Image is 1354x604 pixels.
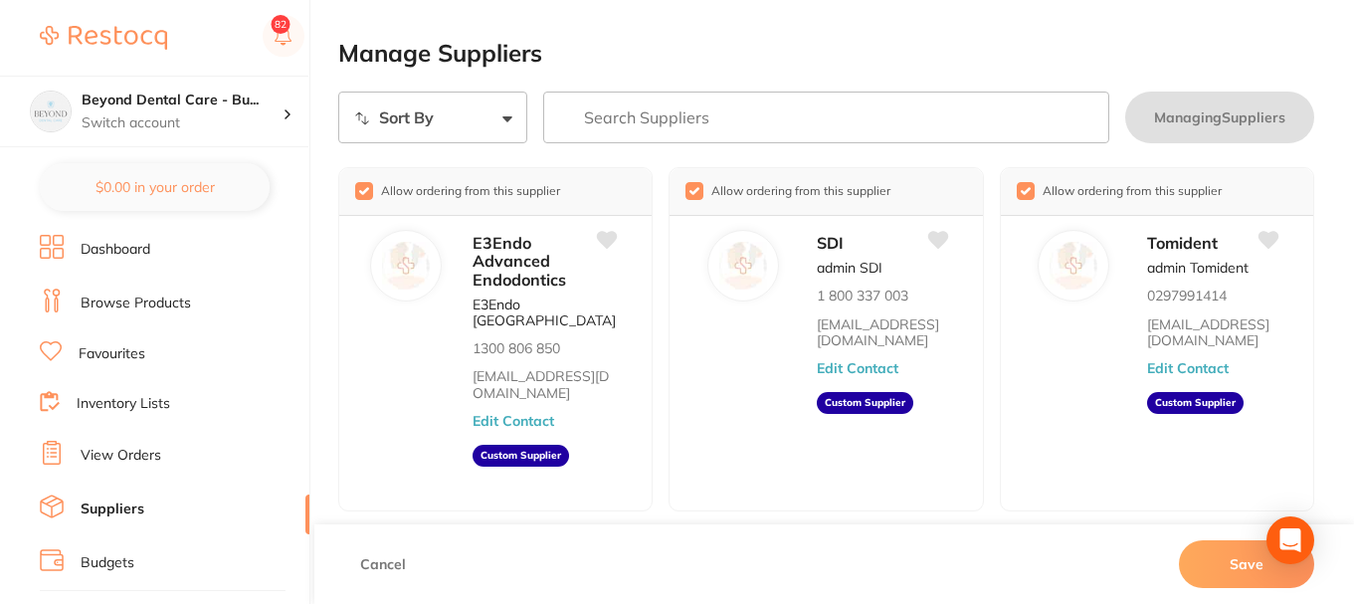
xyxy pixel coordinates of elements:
[1125,92,1314,143] button: ManagingSuppliers
[40,26,167,50] img: Restocq Logo
[1179,540,1314,588] button: Save
[1147,392,1244,414] aside: Custom Supplier
[373,184,560,198] span: Allow ordering from this supplier
[817,316,947,348] a: [EMAIL_ADDRESS][DOMAIN_NAME]
[40,15,167,61] a: Restocq Logo
[817,288,908,303] p: 1 800 337 003
[382,242,430,290] img: E3Endo Advanced Endodontics
[473,368,616,400] a: [EMAIL_ADDRESS][DOMAIN_NAME]
[817,233,844,253] span: SDI
[817,360,898,376] button: Edit Contact
[1050,242,1097,290] img: Tomident
[473,233,566,290] span: E3Endo Advanced Endodontics
[81,500,144,519] a: Suppliers
[81,553,134,573] a: Budgets
[1147,360,1229,376] button: Edit Contact
[473,297,616,328] p: E3Endo [GEOGRAPHIC_DATA]
[81,240,150,260] a: Dashboard
[79,344,145,364] a: Favourites
[1035,184,1222,198] span: Allow ordering from this supplier
[1147,316,1277,348] a: [EMAIL_ADDRESS][DOMAIN_NAME]
[473,413,554,429] button: Edit Contact
[31,92,71,131] img: Beyond Dental Care - Burpengary
[703,184,890,198] span: Allow ordering from this supplier
[1147,288,1227,303] p: 0297991414
[82,113,283,133] p: Switch account
[81,446,161,466] a: View Orders
[719,242,767,290] img: SDI
[77,394,170,414] a: Inventory Lists
[40,163,270,211] button: $0.00 in your order
[817,392,913,414] aside: Custom Supplier
[473,340,560,356] p: 1300 806 850
[473,445,569,467] aside: Custom Supplier
[1266,516,1314,564] div: Open Intercom Messenger
[543,92,1109,143] input: Search Suppliers
[354,540,412,588] button: Cancel
[82,91,283,110] h4: Beyond Dental Care - Burpengary
[1147,233,1218,253] span: Tomident
[81,294,191,313] a: Browse Products
[817,260,882,276] p: admin SDI
[1147,260,1249,276] p: admin Tomident
[338,40,1314,68] h2: Manage Suppliers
